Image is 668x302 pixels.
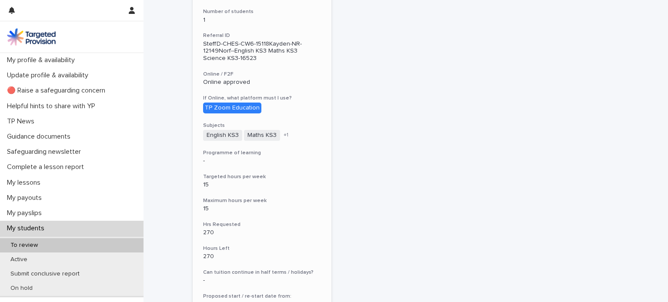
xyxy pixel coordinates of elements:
p: My payouts [3,194,49,202]
h3: Online / F2F [203,71,321,78]
p: 15 [203,205,321,212]
p: Active [3,256,34,263]
h3: Can tuition continue in half terms / holidays? [203,269,321,276]
span: Maths KS3 [244,130,280,141]
p: Online approved [203,79,321,86]
p: Complete a lesson report [3,163,91,171]
h3: Targeted hours per week [203,173,321,180]
h3: Hrs Requested [203,221,321,228]
p: My payslips [3,209,49,217]
div: TP Zoom Education [203,103,261,113]
p: 270 [203,229,321,236]
h3: Referral ID [203,32,321,39]
p: To review [3,242,45,249]
h3: Subjects [203,122,321,129]
p: - [203,157,321,165]
p: SteffD-CHES-CW6-15118Kayden-NR-12149Norf--English KS3 Maths KS3 Science KS3-16523 [203,40,321,62]
p: 🔴 Raise a safeguarding concern [3,86,112,95]
h3: Programme of learning [203,149,321,156]
span: English KS3 [203,130,242,141]
p: 15 [203,181,321,189]
p: 1 [203,17,321,24]
p: Guidance documents [3,133,77,141]
h3: Maximum hours per week [203,197,321,204]
img: M5nRWzHhSzIhMunXDL62 [7,28,56,46]
p: Safeguarding newsletter [3,148,88,156]
p: 270 [203,253,321,260]
p: Update profile & availability [3,71,95,80]
p: TP News [3,117,41,126]
p: My profile & availability [3,56,82,64]
h3: Number of students [203,8,321,15]
p: My students [3,224,51,232]
span: + 1 [284,133,288,138]
p: - [203,277,321,284]
p: Helpful hints to share with YP [3,102,102,110]
p: Submit conclusive report [3,270,87,278]
h3: Hours Left [203,245,321,252]
p: My lessons [3,179,47,187]
h3: If Online, what platform must I use? [203,95,321,102]
p: On hold [3,285,40,292]
h3: Proposed start / re-start date from: [203,293,321,300]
